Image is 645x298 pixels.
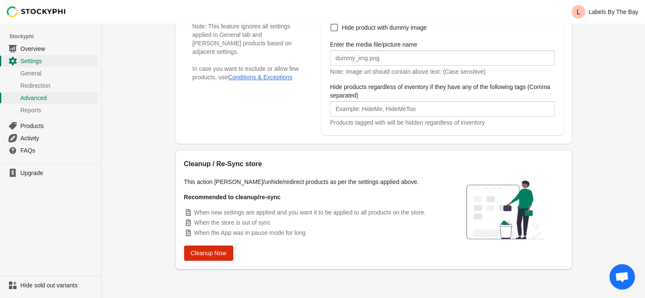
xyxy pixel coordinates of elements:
span: Settings [20,57,96,65]
span: When new settings are applied and you want it to be applied to all products on the store. [194,209,426,216]
a: Reports [3,104,98,116]
span: Reports [20,106,96,114]
span: Redirection [20,81,96,90]
span: Overview [20,45,96,53]
a: Upgrade [3,167,98,179]
span: Products [20,122,96,130]
a: Redirection [3,79,98,92]
span: Avatar with initials L [572,5,585,19]
button: Cleanup Now [184,245,233,261]
span: Hide sold out variants [20,281,96,290]
button: Conditions & Exceptions [228,74,293,81]
span: Stockyphi [9,32,101,41]
img: Stockyphi [7,6,66,17]
a: Activity [3,132,98,144]
span: Upgrade [20,169,96,177]
p: This action [PERSON_NAME]/unhide/redirect products as per the settings applied above. [184,178,438,186]
h2: Cleanup / Re-Sync store [184,159,438,169]
div: Products tagged with will be hidden regardless of inventory [330,118,554,127]
span: Activity [20,134,96,142]
p: In case you want to exclude or allow few products, use [193,64,305,81]
a: Overview [3,42,98,55]
a: Advanced [3,92,98,104]
input: Example: HideMe, HideMeToo [330,101,554,117]
a: General [3,67,98,79]
label: Enter the media file/picture name [330,40,417,49]
a: Settings [3,55,98,67]
span: Advanced [20,94,96,102]
text: L [576,8,580,16]
input: dummy_img.png [330,50,554,66]
p: Labels By The Bay [589,8,638,15]
strong: Recommended to cleanup/re-sync [184,194,281,201]
button: Avatar with initials LLabels By The Bay [568,3,642,20]
span: General [20,69,96,78]
a: FAQs [3,144,98,156]
span: FAQs [20,146,96,155]
a: Hide sold out variants [3,279,98,291]
div: Note: Image url should contain above text: (Case sensitive) [330,67,554,76]
span: Hide product with dummy image [342,23,427,32]
span: When the store is out of sync [194,219,271,226]
div: Open chat [609,264,635,290]
label: Hide products regardless of inventory if they have any of the following tags (Comma separated) [330,83,554,100]
span: Cleanup Now [191,250,226,256]
span: When the App was in pause mode for long [194,229,306,236]
h3: Note: This feature ignores all settings applied in General tab and [PERSON_NAME] products based o... [193,22,305,56]
a: Products [3,120,98,132]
